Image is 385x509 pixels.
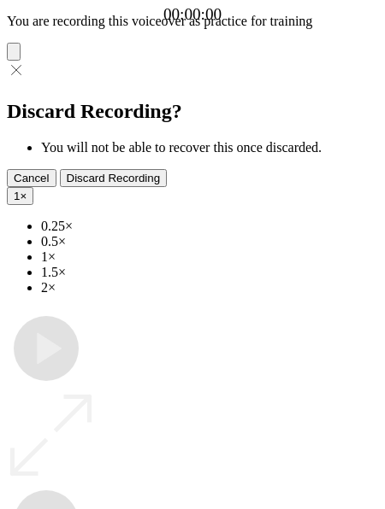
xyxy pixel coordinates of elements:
button: Discard Recording [60,169,168,187]
h2: Discard Recording? [7,100,378,123]
li: 1× [41,249,378,265]
li: 1.5× [41,265,378,280]
li: 2× [41,280,378,295]
span: 1 [14,190,20,202]
a: 00:00:00 [163,5,222,24]
button: 1× [7,187,33,205]
li: 0.25× [41,219,378,234]
button: Cancel [7,169,56,187]
p: You are recording this voiceover as practice for training [7,14,378,29]
li: 0.5× [41,234,378,249]
li: You will not be able to recover this once discarded. [41,140,378,155]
